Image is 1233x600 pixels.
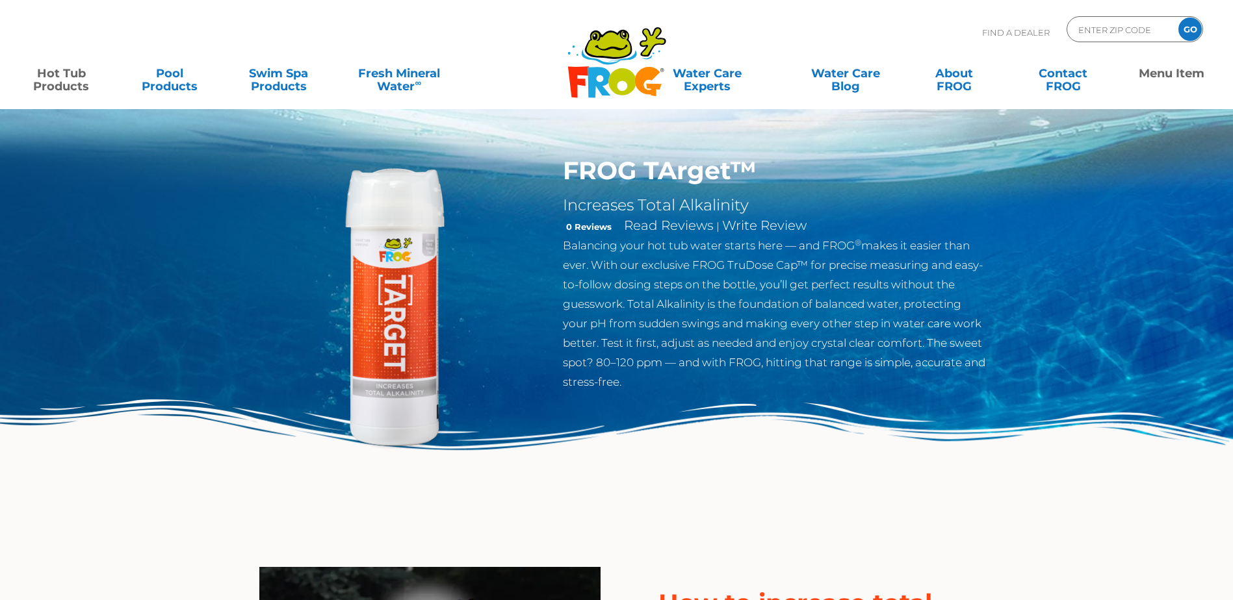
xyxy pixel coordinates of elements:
a: Fresh MineralWater∞ [339,60,460,86]
h1: FROG TArget™ [563,156,987,186]
sup: ® [855,238,861,247]
a: Water CareBlog [798,60,894,86]
a: PoolProducts [122,60,218,86]
a: Menu Item [1123,60,1220,86]
a: Write Review [722,218,807,233]
a: Read Reviews [624,218,714,233]
a: Hot TubProducts [13,60,110,86]
a: ContactFROG [1015,60,1111,86]
strong: 0 Reviews [566,221,612,232]
input: GO [1178,18,1202,41]
p: Balancing your hot tub water starts here — and FROG makes it easier than ever. With our exclusive... [563,236,987,392]
a: AboutFROG [906,60,1003,86]
a: Swim SpaProducts [230,60,327,86]
a: Water CareExperts [629,60,785,86]
input: Zip Code Form [1077,20,1165,39]
sup: ∞ [415,77,421,88]
img: TArget-Hot-Tub-Swim-Spa-Support-Chemicals-500x500-1.png [246,156,544,453]
h2: Increases Total Alkalinity [563,195,987,215]
p: Find A Dealer [982,16,1050,49]
span: | [716,220,720,232]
